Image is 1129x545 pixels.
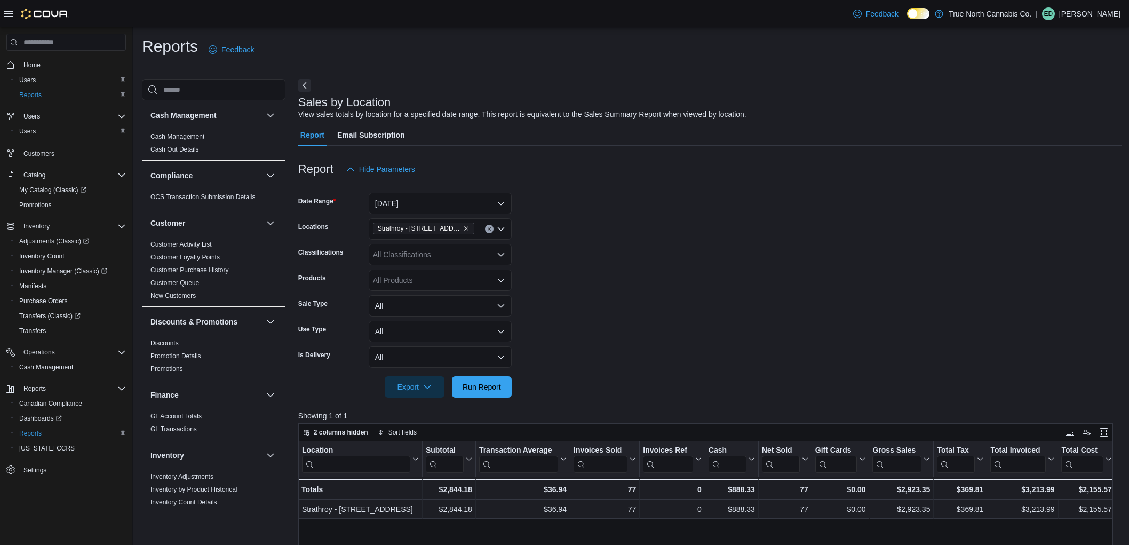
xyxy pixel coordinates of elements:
button: Invoices Sold [574,446,636,473]
span: Feedback [866,9,899,19]
button: All [369,346,512,368]
span: Sort fields [388,428,417,437]
button: Hide Parameters [342,159,419,180]
button: Enter fullscreen [1098,426,1110,439]
span: Users [15,125,126,138]
button: Gift Cards [815,446,866,473]
div: 0 [643,483,701,496]
h1: Reports [142,36,198,57]
a: Cash Out Details [150,146,199,153]
span: Transfers (Classic) [19,312,81,320]
button: Home [2,57,130,73]
button: Customers [2,145,130,161]
button: Reports [19,382,50,395]
button: Catalog [2,168,130,183]
span: My Catalog (Classic) [19,186,86,194]
h3: Customer [150,218,185,228]
span: Strathroy - [STREET_ADDRESS] [378,223,461,234]
a: Settings [19,464,51,477]
div: $369.81 [937,503,983,516]
div: 77 [574,503,636,516]
span: Transfers [19,327,46,335]
span: Inventory Adjustments [150,472,213,481]
span: Cash Out Details [150,145,199,154]
div: Net Sold [762,446,800,473]
div: Total Cost [1061,446,1103,456]
h3: Finance [150,390,179,400]
span: Strathroy - 51 Front St W [373,223,474,234]
button: Sort fields [373,426,421,439]
button: Promotions [11,198,130,212]
div: $3,213.99 [990,503,1054,516]
span: Reports [19,91,42,99]
button: Export [385,376,444,398]
span: Users [23,112,40,121]
span: Inventory Manager (Classic) [15,265,126,278]
button: Next [298,79,311,92]
button: Catalog [19,169,50,181]
button: Remove Strathroy - 51 Front St W from selection in this group [463,225,470,232]
span: Dark Mode [907,19,908,20]
span: Email Subscription [337,124,405,146]
span: Home [19,58,126,72]
span: ED [1044,7,1053,20]
div: Total Cost [1061,446,1103,473]
a: Inventory Count [15,250,69,263]
span: Operations [23,348,55,357]
a: Promotions [150,365,183,373]
button: Finance [264,389,277,401]
button: Transfers [11,323,130,338]
button: Total Invoiced [990,446,1054,473]
button: Finance [150,390,262,400]
button: Run Report [452,376,512,398]
div: Cash [709,446,746,473]
a: Customer Loyalty Points [150,254,220,261]
button: 2 columns hidden [299,426,372,439]
span: Customer Purchase History [150,266,229,274]
a: Purchase Orders [15,295,72,307]
span: Customers [23,149,54,158]
span: Cash Management [19,363,73,372]
div: Customer [142,238,285,306]
a: Feedback [849,3,903,25]
span: Customer Activity List [150,240,212,249]
button: Transaction Average [479,446,567,473]
a: Inventory Count Details [150,499,217,506]
span: Transfers [15,325,126,337]
span: Export [391,376,438,398]
a: Promotions [15,199,56,211]
label: Locations [298,223,329,231]
p: Showing 1 of 1 [298,410,1122,421]
button: Open list of options [497,250,505,259]
label: Products [298,274,326,282]
span: Cash Management [15,361,126,374]
div: $0.00 [815,503,866,516]
input: Dark Mode [907,8,929,19]
div: Compliance [142,191,285,208]
span: 2 columns hidden [314,428,368,437]
span: Promotions [19,201,52,209]
a: Inventory Adjustments [150,473,213,480]
a: Cash Management [150,133,204,140]
a: Customer Queue [150,279,199,287]
a: Users [15,74,40,86]
div: Invoices Ref [643,446,693,473]
div: 0 [643,503,701,516]
span: Inventory Count [15,250,126,263]
span: Inventory [23,222,50,231]
a: My Catalog (Classic) [11,183,130,198]
div: $0.00 [815,483,866,496]
h3: Cash Management [150,110,217,121]
span: Catalog [19,169,126,181]
div: 77 [762,483,808,496]
button: [DATE] [369,193,512,214]
button: Reports [2,381,130,396]
div: Gift Card Sales [815,446,857,473]
a: Home [19,59,45,72]
span: Catalog [23,171,45,179]
div: $2,923.35 [872,483,930,496]
span: Promotions [150,365,183,373]
button: All [369,295,512,317]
